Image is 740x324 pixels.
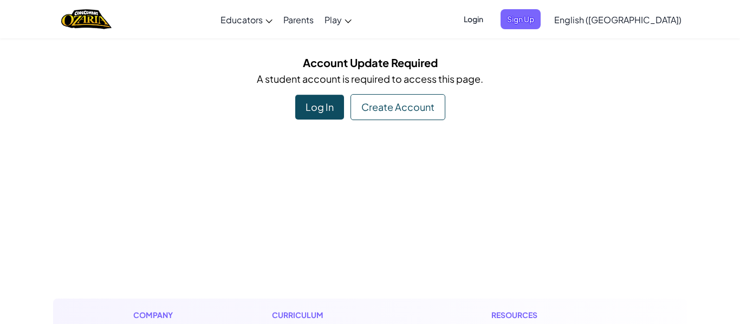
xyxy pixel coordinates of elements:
[549,5,687,34] a: English ([GEOGRAPHIC_DATA])
[319,5,357,34] a: Play
[501,9,541,29] button: Sign Up
[133,309,184,321] h1: Company
[457,9,490,29] button: Login
[61,8,112,30] img: Home
[295,95,344,120] div: Log In
[350,94,445,120] div: Create Account
[220,14,263,25] span: Educators
[61,71,679,87] p: A student account is required to access this page.
[61,54,679,71] h5: Account Update Required
[324,14,342,25] span: Play
[554,14,681,25] span: English ([GEOGRAPHIC_DATA])
[491,309,607,321] h1: Resources
[215,5,278,34] a: Educators
[272,309,403,321] h1: Curriculum
[278,5,319,34] a: Parents
[61,8,112,30] a: Ozaria by CodeCombat logo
